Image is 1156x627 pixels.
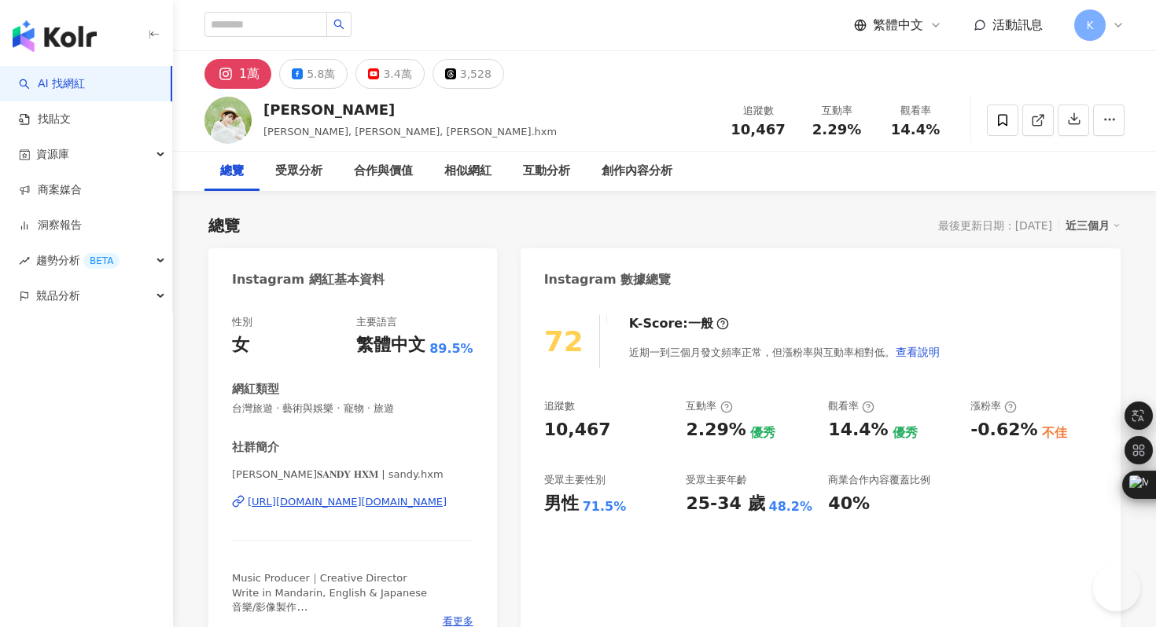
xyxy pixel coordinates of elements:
span: 繁體中文 [873,16,923,34]
a: 找貼文 [19,112,71,127]
div: 近三個月 [1066,215,1121,236]
div: 3,528 [460,63,491,85]
div: [URL][DOMAIN_NAME][DOMAIN_NAME] [248,495,447,509]
div: 近期一到三個月發文頻率正常，但漲粉率與互動率相對低。 [629,336,941,368]
span: 2.29% [812,122,861,137]
a: searchAI 找網紅 [19,76,85,92]
span: rise [19,255,30,266]
div: 創作內容分析 [602,162,672,181]
div: 合作與價值 [354,162,413,181]
div: 男性 [544,492,579,516]
button: 3,528 [433,59,504,89]
div: 追蹤數 [728,103,788,119]
div: 71.5% [583,498,627,515]
div: 一般 [688,315,713,332]
div: 互動率 [686,399,732,413]
div: 40% [828,492,870,516]
div: 漲粉率 [970,399,1017,413]
span: 競品分析 [36,278,80,313]
div: [PERSON_NAME] [263,100,557,119]
span: 查看說明 [896,346,940,358]
div: 25-34 歲 [686,492,764,516]
div: 不佳 [1042,424,1067,442]
div: 1萬 [239,63,260,85]
div: 5.8萬 [307,63,335,85]
div: BETA [83,253,120,269]
div: K-Score : [629,315,729,332]
div: 總覽 [220,162,244,181]
div: 觀看率 [885,103,945,119]
div: 社群簡介 [232,439,279,456]
iframe: Help Scout Beacon - Open [1093,564,1140,611]
div: 觀看率 [828,399,874,413]
div: 最後更新日期：[DATE] [938,219,1052,232]
div: 72 [544,325,584,357]
div: 48.2% [769,498,813,515]
span: 89.5% [429,340,473,357]
span: [PERSON_NAME], [PERSON_NAME], [PERSON_NAME].hxm [263,126,557,137]
img: logo [13,20,97,52]
a: [URL][DOMAIN_NAME][DOMAIN_NAME] [232,495,473,509]
span: [PERSON_NAME]𝐒𝐀𝐍𝐃𝐘 𝐇𝐗𝐌 | sandy.hxm [232,467,473,482]
div: 商業合作內容覆蓋比例 [828,473,930,487]
div: 受眾主要性別 [544,473,606,487]
img: KOL Avatar [204,97,252,144]
span: 台灣旅遊 · 藝術與娛樂 · 寵物 · 旅遊 [232,401,473,416]
div: 14.4% [828,418,888,442]
div: 總覽 [208,214,240,236]
div: 互動分析 [523,162,570,181]
span: search [333,19,344,30]
a: 商案媒合 [19,182,82,198]
div: 性別 [232,315,252,329]
div: 2.29% [686,418,746,442]
div: 受眾分析 [275,162,322,181]
div: 主要語言 [356,315,397,329]
div: 女 [232,333,249,357]
div: 優秀 [750,424,775,442]
a: 洞察報告 [19,218,82,233]
div: 網紅類型 [232,381,279,398]
button: 1萬 [204,59,271,89]
div: 10,467 [544,418,611,442]
div: 繁體中文 [356,333,425,357]
span: 趨勢分析 [36,243,120,278]
span: K [1086,16,1093,34]
div: 3.4萬 [383,63,411,85]
span: 14.4% [891,122,940,137]
div: 優秀 [893,424,918,442]
button: 查看說明 [895,336,941,368]
span: 10,467 [731,121,785,137]
div: Instagram 網紅基本資料 [232,271,385,288]
div: Instagram 數據總覽 [544,271,672,288]
div: -0.62% [970,418,1037,442]
div: 受眾主要年齡 [686,473,747,487]
div: 互動率 [807,103,867,119]
span: 活動訊息 [992,17,1043,32]
button: 3.4萬 [355,59,424,89]
span: 資源庫 [36,137,69,172]
div: 追蹤數 [544,399,575,413]
div: 相似網紅 [444,162,491,181]
button: 5.8萬 [279,59,348,89]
